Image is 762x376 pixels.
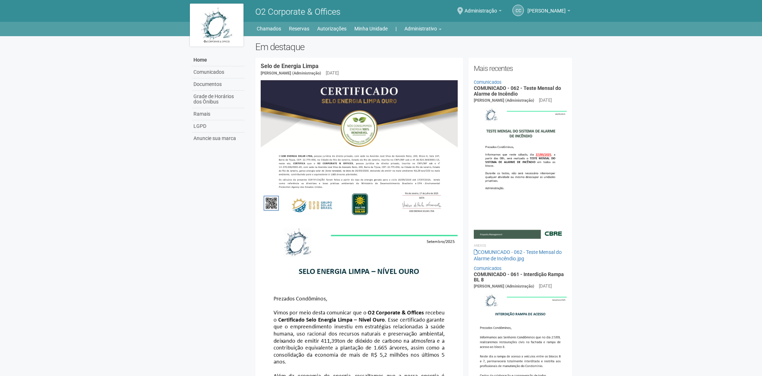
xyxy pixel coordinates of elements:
[474,63,567,74] h2: Mais recentes
[317,24,346,34] a: Autorizações
[474,104,567,238] img: COMUNICADO%20-%20062%20-%20Teste%20Mensal%20do%20Alarme%20de%20Inc%C3%AAndio.jpg
[257,24,281,34] a: Chamados
[192,120,245,132] a: LGPD
[261,80,458,220] img: COMUNICADO%20-%20054%20-%20Selo%20de%20Energia%20Limpa%20-%20P%C3%A1g.%202.jpg
[474,271,564,283] a: COMUNICADO - 061 - Interdição Rampa BL 8
[474,98,534,103] span: [PERSON_NAME] (Administração)
[474,266,502,271] a: Comunicados
[192,66,245,78] a: Comunicados
[474,85,561,96] a: COMUNICADO - 062 - Teste Mensal do Alarme de Incêndio
[527,1,566,14] span: Camila Catarina Lima
[474,249,562,261] a: COMUNICADO - 062 - Teste Mensal do Alarme de Incêndio.jpg
[539,283,552,289] div: [DATE]
[255,42,572,52] h2: Em destaque
[474,242,567,249] li: Anexos
[190,4,244,47] img: logo.jpg
[192,132,245,144] a: Anuncie sua marca
[354,24,388,34] a: Minha Unidade
[192,78,245,91] a: Documentos
[326,70,339,76] div: [DATE]
[395,24,397,34] a: |
[192,91,245,108] a: Grade de Horários dos Ônibus
[289,24,309,34] a: Reservas
[404,24,442,34] a: Administrativo
[527,9,570,15] a: [PERSON_NAME]
[192,108,245,120] a: Ramais
[512,5,524,16] a: CC
[464,1,497,14] span: Administração
[261,71,321,76] span: [PERSON_NAME] (Administração)
[255,7,340,17] span: O2 Corporate & Offices
[192,54,245,66] a: Home
[474,79,502,85] a: Comunicados
[261,63,319,69] a: Selo de Energia Limpa
[539,97,552,103] div: [DATE]
[464,9,502,15] a: Administração
[474,284,534,289] span: [PERSON_NAME] (Administração)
